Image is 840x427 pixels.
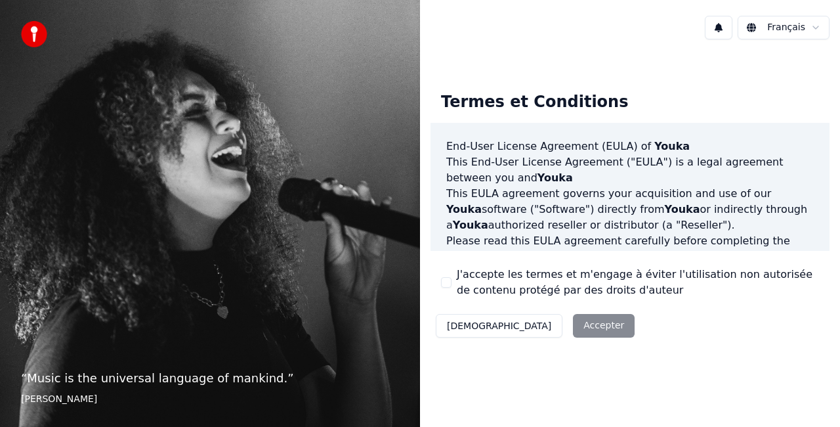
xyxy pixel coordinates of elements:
[446,139,814,154] h3: End-User License Agreement (EULA) of
[453,219,488,231] span: Youka
[21,21,47,47] img: youka
[446,233,814,296] p: Please read this EULA agreement carefully before completing the installation process and using th...
[446,186,814,233] p: This EULA agreement governs your acquisition and use of our software ("Software") directly from o...
[537,171,573,184] span: Youka
[436,314,562,338] button: [DEMOGRAPHIC_DATA]
[446,203,482,215] span: Youka
[21,393,399,406] footer: [PERSON_NAME]
[430,81,639,124] div: Termes et Conditions
[665,203,700,215] span: Youka
[457,267,819,298] label: J'accepte les termes et m'engage à éviter l'utilisation non autorisée de contenu protégé par des ...
[446,154,814,186] p: This End-User License Agreement ("EULA") is a legal agreement between you and
[627,250,662,263] span: Youka
[654,140,690,152] span: Youka
[21,369,399,388] p: “ Music is the universal language of mankind. ”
